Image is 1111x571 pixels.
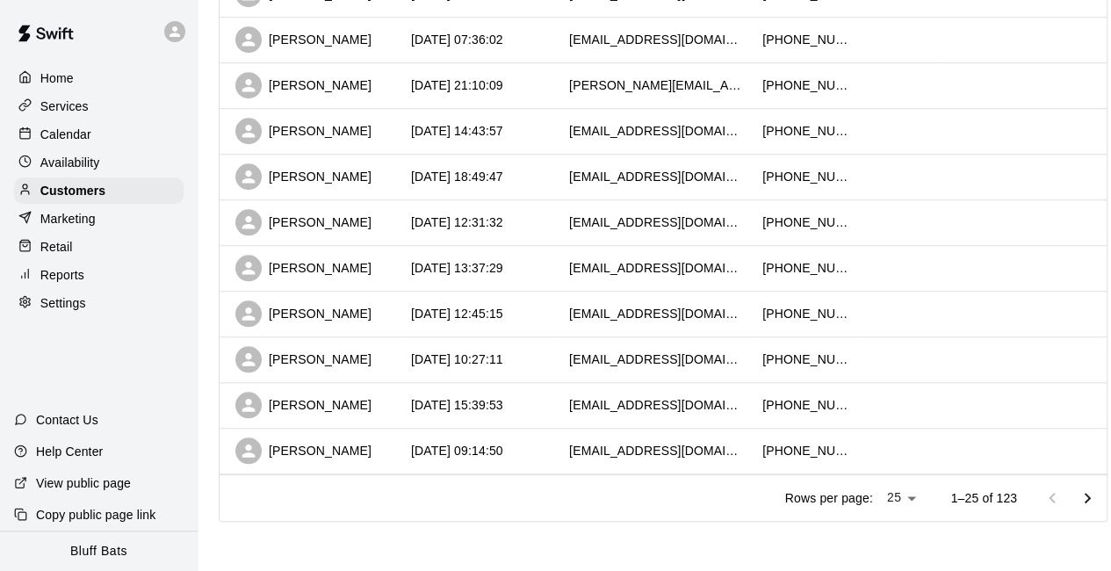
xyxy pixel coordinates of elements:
[762,213,850,231] div: +19794123312
[411,351,503,368] div: 2025-05-16 10:27:11
[40,210,96,228] p: Marketing
[40,154,100,171] p: Availability
[411,122,503,140] div: 2025-05-20 14:43:57
[569,213,745,231] div: fightintxolag02@yahoo.com
[235,209,372,235] div: [PERSON_NAME]
[235,26,372,53] div: [PERSON_NAME]
[762,122,850,140] div: +13615496761
[40,238,73,256] p: Retail
[411,168,503,185] div: 2025-05-19 18:49:47
[36,506,155,524] p: Copy public page link
[762,76,850,94] div: +13616882863
[40,126,91,143] p: Calendar
[235,163,372,190] div: [PERSON_NAME]
[14,65,184,91] a: Home
[569,351,745,368] div: jessieortiz1919@yahoo.com
[569,168,745,185] div: maryt5488@gmail.com
[950,489,1017,507] p: 1–25 of 123
[235,72,372,98] div: [PERSON_NAME]
[40,266,84,284] p: Reports
[785,489,873,507] p: Rows per page:
[235,300,372,327] div: [PERSON_NAME]
[235,392,372,418] div: [PERSON_NAME]
[36,474,131,492] p: View public page
[569,122,745,140] div: gabbigarza9@gmail.com
[40,69,74,87] p: Home
[40,182,105,199] p: Customers
[411,76,503,94] div: 2025-05-22 21:10:09
[14,177,184,204] a: Customers
[762,351,850,368] div: +13615617044
[235,346,372,372] div: [PERSON_NAME]
[569,442,745,459] div: jordan.yanc@amspecgroup.com
[14,262,184,288] a: Reports
[411,259,503,277] div: 2025-05-17 13:37:29
[762,442,850,459] div: +13614424745
[569,396,745,414] div: alewinechance@gmail.com
[411,396,503,414] div: 2025-05-15 15:39:53
[40,98,89,115] p: Services
[762,259,850,277] div: +13619450607
[235,118,372,144] div: [PERSON_NAME]
[569,76,745,94] div: david@lftvet.com
[411,31,503,48] div: 2025-05-28 07:36:02
[235,255,372,281] div: [PERSON_NAME]
[569,259,745,277] div: martwrig7@yahoo.com
[14,234,184,260] a: Retail
[70,542,127,560] p: Bluff Bats
[569,305,745,322] div: kirab2425@gmail.com
[14,149,184,176] a: Availability
[40,294,86,312] p: Settings
[36,443,103,460] p: Help Center
[880,485,923,510] div: 25
[762,168,850,185] div: +13617775769
[14,290,184,316] a: Settings
[411,305,503,322] div: 2025-05-17 12:45:15
[411,213,503,231] div: 2025-05-18 12:31:32
[14,93,184,119] a: Services
[1070,481,1105,516] button: Go to next page
[762,31,850,48] div: +19079572252
[762,396,850,414] div: +13612909788
[14,121,184,148] a: Calendar
[762,305,850,322] div: +19726896030
[411,442,503,459] div: 2025-05-15 09:14:50
[36,411,98,429] p: Contact Us
[14,206,184,232] a: Marketing
[235,437,372,464] div: [PERSON_NAME]
[569,31,745,48] div: jordan.jeans93@gmail.com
